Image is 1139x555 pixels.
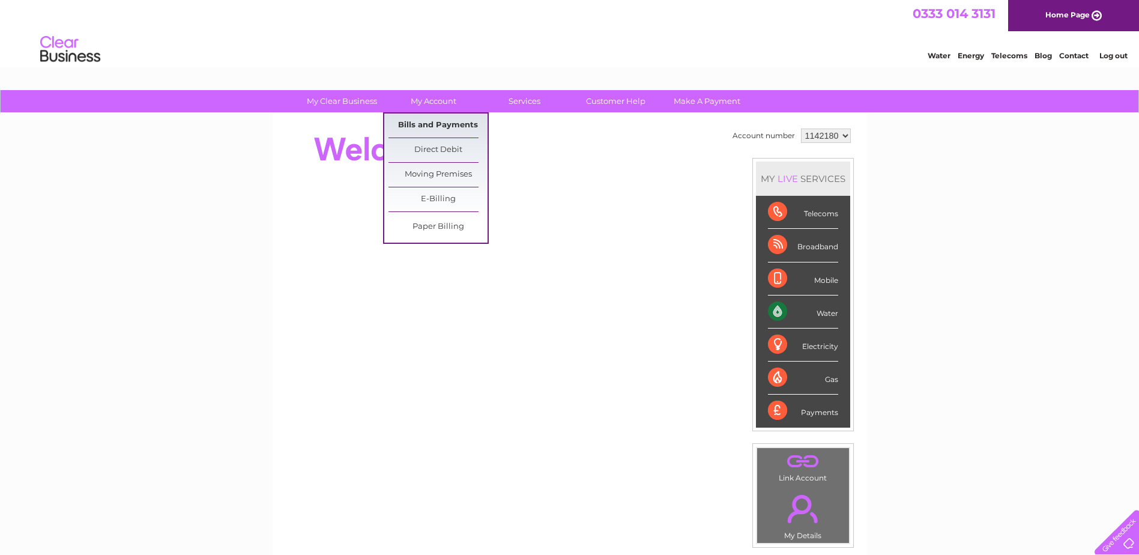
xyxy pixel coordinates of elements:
[40,31,101,68] img: logo.png
[730,126,798,146] td: Account number
[768,329,838,362] div: Electricity
[768,262,838,296] div: Mobile
[388,215,488,239] a: Paper Billing
[913,6,995,21] a: 0333 014 3131
[566,90,665,112] a: Customer Help
[657,90,757,112] a: Make A Payment
[756,162,850,196] div: MY SERVICES
[768,229,838,262] div: Broadband
[1059,51,1089,60] a: Contact
[757,485,850,544] td: My Details
[991,51,1027,60] a: Telecoms
[760,451,846,472] a: .
[757,447,850,485] td: Link Account
[958,51,984,60] a: Energy
[475,90,574,112] a: Services
[286,7,854,58] div: Clear Business is a trading name of Verastar Limited (registered in [GEOGRAPHIC_DATA] No. 3667643...
[1035,51,1052,60] a: Blog
[768,362,838,395] div: Gas
[768,196,838,229] div: Telecoms
[388,114,488,138] a: Bills and Payments
[760,488,846,530] a: .
[768,395,838,427] div: Payments
[768,296,838,329] div: Water
[292,90,391,112] a: My Clear Business
[388,138,488,162] a: Direct Debit
[388,163,488,187] a: Moving Premises
[928,51,950,60] a: Water
[1099,51,1128,60] a: Log out
[384,90,483,112] a: My Account
[388,187,488,211] a: E-Billing
[775,173,800,184] div: LIVE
